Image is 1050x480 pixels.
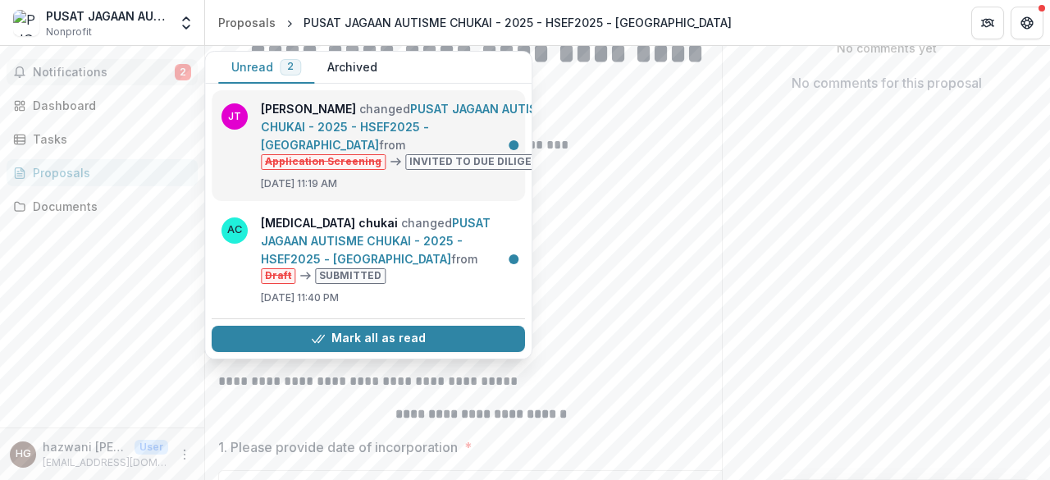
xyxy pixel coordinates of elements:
[1011,7,1043,39] button: Get Help
[218,52,314,84] button: Unread
[13,10,39,36] img: PUSAT JAGAAN AUTISME CHUKAI
[175,445,194,464] button: More
[261,102,555,152] a: PUSAT JAGAAN AUTISME CHUKAI - 2025 - HSEF2025 - [GEOGRAPHIC_DATA]
[792,73,982,93] p: No comments for this proposal
[175,7,198,39] button: Open entity switcher
[33,130,185,148] div: Tasks
[7,59,198,85] button: Notifications2
[7,193,198,220] a: Documents
[33,198,185,215] div: Documents
[212,11,282,34] a: Proposals
[135,440,168,455] p: User
[7,159,198,186] a: Proposals
[46,25,92,39] span: Nonprofit
[218,437,458,457] p: 1. Please provide date of incorporation
[212,11,738,34] nav: breadcrumb
[261,214,515,284] p: changed from
[212,326,525,352] button: Mark all as read
[304,14,732,31] div: PUSAT JAGAAN AUTISME CHUKAI - 2025 - HSEF2025 - [GEOGRAPHIC_DATA]
[33,164,185,181] div: Proposals
[314,52,390,84] button: Archived
[736,39,1037,57] p: No comments yet
[33,66,175,80] span: Notifications
[287,61,294,72] span: 2
[7,92,198,119] a: Dashboard
[16,449,31,459] div: hazwani ab ghani
[971,7,1004,39] button: Partners
[261,216,491,266] a: PUSAT JAGAAN AUTISME CHUKAI - 2025 - HSEF2025 - [GEOGRAPHIC_DATA]
[7,126,198,153] a: Tasks
[33,97,185,114] div: Dashboard
[43,455,168,470] p: [EMAIL_ADDRESS][DOMAIN_NAME]
[261,100,564,170] p: changed from
[218,14,276,31] div: Proposals
[175,64,191,80] span: 2
[46,7,168,25] div: PUSAT JAGAAN AUTISME CHUKAI
[43,438,128,455] p: hazwani [PERSON_NAME]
